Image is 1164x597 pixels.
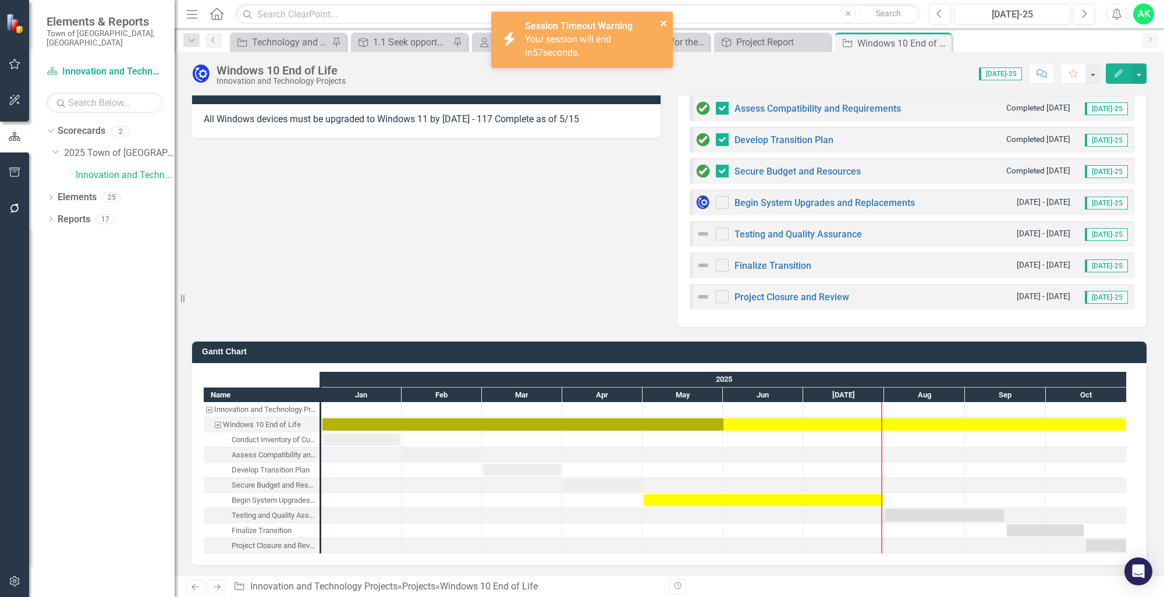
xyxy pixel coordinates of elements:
[965,388,1046,403] div: Sep
[232,463,310,478] div: Develop Transition Plan
[232,508,316,523] div: Testing and Quality Assurance
[58,125,105,138] a: Scorecards
[954,3,1070,24] button: [DATE]-25
[734,229,862,240] a: Testing and Quality Assurance
[1017,291,1070,302] small: [DATE] - [DATE]
[1086,539,1126,552] div: Task: Start date: 2025-10-16 End date: 2025-10-31
[102,193,121,202] div: 25
[1017,197,1070,208] small: [DATE] - [DATE]
[803,388,884,403] div: Jul
[1017,228,1070,239] small: [DATE] - [DATE]
[696,258,710,272] img: Not Defined
[1085,102,1128,115] span: [DATE]-25
[204,432,320,447] div: Task: Start date: 2025-01-01 End date: 2025-01-31
[58,191,97,204] a: Elements
[1046,388,1127,403] div: Oct
[232,523,292,538] div: Finalize Transition
[250,581,398,592] a: Innovation and Technology Projects
[47,15,163,29] span: Elements & Reports
[58,213,90,226] a: Reports
[76,169,175,182] a: Innovation and Technology Projects
[204,463,320,478] div: Task: Start date: 2025-03-01 End date: 2025-03-31
[1085,228,1128,241] span: [DATE]-25
[236,4,920,24] input: Search ClearPoint...
[734,166,861,177] a: Secure Budget and Resources
[204,538,320,553] div: Project Closure and Review
[1017,260,1070,271] small: [DATE] - [DATE]
[223,417,301,432] div: Windows 10 End of Life
[885,509,1004,521] div: Task: Start date: 2025-08-01 End date: 2025-09-15
[440,581,538,592] div: Windows 10 End of Life
[644,494,883,506] div: Task: Start date: 2025-05-01 End date: 2025-07-31
[1085,134,1128,147] span: [DATE]-25
[204,417,320,432] div: Windows 10 End of Life
[252,35,329,49] div: Technology and Innovation - Tactical Actions
[204,508,320,523] div: Testing and Quality Assurance
[321,388,402,403] div: Jan
[734,292,849,303] a: Project Closure and Review
[232,538,316,553] div: Project Closure and Review
[232,478,316,493] div: Secure Budget and Resources
[734,260,811,271] a: Finalize Transition
[217,64,346,77] div: Windows 10 End of Life
[233,580,661,594] div: » »
[354,35,450,49] a: 1.1 Seek opportunities to enhance public trust by sharing information in an accessible, convenien...
[696,290,710,304] img: Not Defined
[402,388,482,403] div: Feb
[204,493,320,508] div: Begin System Upgrades and Replacements
[876,9,901,18] span: Search
[1007,524,1084,536] div: Task: Start date: 2025-09-16 End date: 2025-10-15
[1133,3,1154,24] button: AK
[723,388,803,403] div: Jun
[1085,291,1128,304] span: [DATE]-25
[204,432,320,447] div: Conduct Inventory of Current Systems
[857,36,949,51] div: Windows 10 End of Life
[979,67,1022,80] span: [DATE]-25
[734,134,833,145] a: Develop Transition Plan
[660,16,668,30] button: close
[204,402,320,417] div: Task: Innovation and Technology Projects Start date: 2025-01-01 End date: 2025-01-02
[736,35,828,49] div: Project Report
[1124,557,1152,585] div: Open Intercom Messenger
[322,433,400,446] div: Task: Start date: 2025-01-01 End date: 2025-01-31
[204,493,320,508] div: Task: Start date: 2025-05-01 End date: 2025-07-31
[47,65,163,79] a: Innovation and Technology Projects
[562,388,643,403] div: Apr
[322,418,1126,431] div: Task: Start date: 2025-01-01 End date: 2025-10-31
[1006,134,1070,145] small: Completed [DATE]
[884,388,965,403] div: Aug
[204,417,320,432] div: Task: Start date: 2025-01-01 End date: 2025-10-31
[204,113,579,125] span: All Windows devices must be upgraded to Windows 11 by [DATE] - 117 Complete as of 5/15
[204,478,320,493] div: Secure Budget and Resources
[6,13,26,34] img: ClearPoint Strategy
[717,35,828,49] a: Project Report
[204,538,320,553] div: Task: Start date: 2025-10-16 End date: 2025-10-31
[475,35,571,49] a: My Scorecard
[958,8,1066,22] div: [DATE]-25
[403,449,480,461] div: Task: Start date: 2025-02-01 End date: 2025-02-28
[563,479,641,491] div: Task: Start date: 2025-04-01 End date: 2025-04-30
[204,463,320,478] div: Develop Transition Plan
[696,101,710,115] img: Complete
[1085,260,1128,272] span: [DATE]-25
[1006,165,1070,176] small: Completed [DATE]
[1006,102,1070,113] small: Completed [DATE]
[233,35,329,49] a: Technology and Innovation - Tactical Actions
[202,347,1141,356] h3: Gantt Chart
[482,388,562,403] div: Mar
[64,147,175,160] a: 2025 Town of [GEOGRAPHIC_DATA]
[204,402,320,417] div: Innovation and Technology Projects
[214,402,316,417] div: Innovation and Technology Projects
[1085,165,1128,178] span: [DATE]-25
[373,35,450,49] div: 1.1 Seek opportunities to enhance public trust by sharing information in an accessible, convenien...
[533,47,543,58] span: 57
[232,493,316,508] div: Begin System Upgrades and Replacements
[321,372,1127,387] div: 2025
[696,196,710,209] img: In Progress
[204,508,320,523] div: Task: Start date: 2025-08-01 End date: 2025-09-15
[96,214,115,224] div: 17
[204,523,320,538] div: Task: Start date: 2025-09-16 End date: 2025-10-15
[696,227,710,241] img: Not Defined
[525,20,633,31] strong: Session Timeout Warning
